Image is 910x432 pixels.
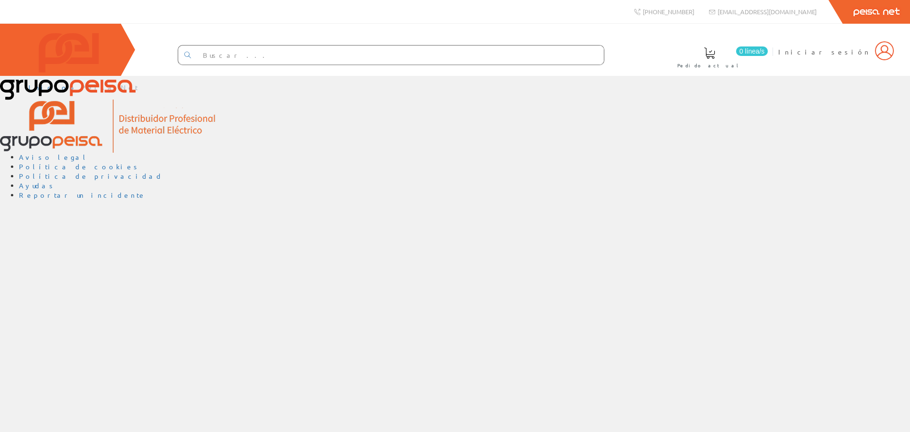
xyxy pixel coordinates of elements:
[778,47,870,56] span: Iniciar sesión
[736,46,768,56] span: 0 línea/s
[643,8,694,16] span: [PHONE_NUMBER]
[19,181,56,190] a: Ayudas
[19,191,146,199] a: Reportar un incidente
[19,153,89,161] a: Aviso legal
[19,162,140,171] a: Política de cookies
[197,46,604,64] input: Buscar ...
[19,172,163,180] a: Política de privacidad
[718,8,817,16] span: [EMAIL_ADDRESS][DOMAIN_NAME]
[778,39,894,48] a: Iniciar sesión
[677,61,742,70] span: Pedido actual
